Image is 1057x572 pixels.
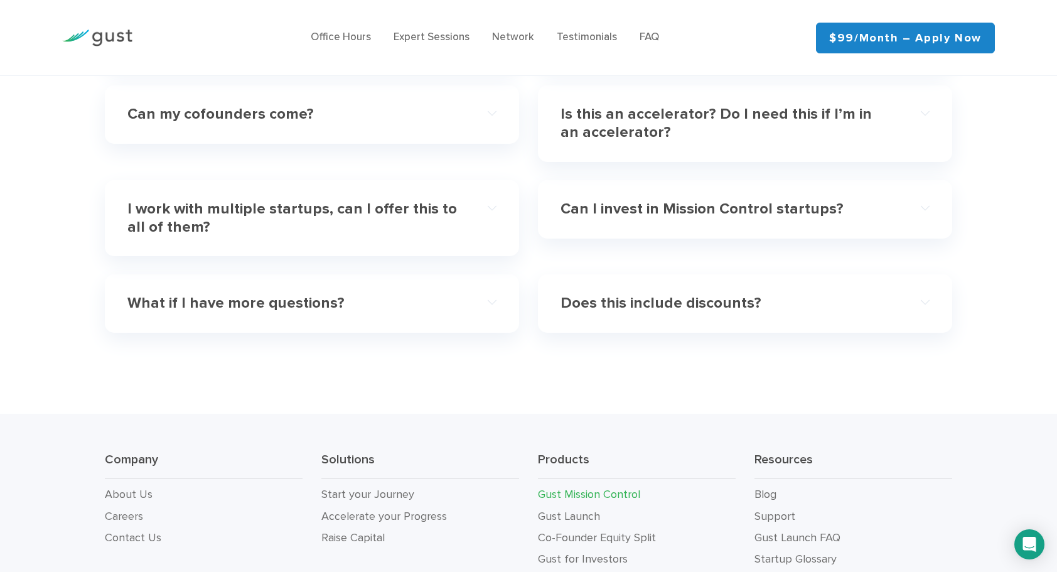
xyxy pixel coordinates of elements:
a: Accelerate your Progress [321,510,447,523]
h3: Resources [754,451,952,480]
a: Office Hours [311,31,371,43]
h4: Can my cofounders come? [127,105,460,124]
a: About Us [105,488,153,501]
a: Expert Sessions [394,31,469,43]
a: Startup Glossary [754,553,837,566]
h4: What if I have more questions? [127,294,460,313]
a: FAQ [640,31,659,43]
a: Raise Capital [321,531,385,544]
a: Network [492,31,534,43]
a: Co-Founder Equity Split [538,531,656,544]
a: Blog [754,488,776,501]
div: Open Intercom Messenger [1014,529,1044,559]
a: Support [754,510,795,523]
a: Gust for Investors [538,553,628,566]
h3: Company [105,451,303,480]
a: Contact Us [105,531,161,544]
a: Testimonials [557,31,617,43]
a: Gust Launch FAQ [754,531,840,544]
h4: Can I invest in Mission Control startups? [561,200,893,219]
img: Gust Logo [62,30,132,46]
a: $99/month – Apply Now [816,23,995,53]
h4: Is this an accelerator? Do I need this if I’m in an accelerator? [561,105,893,142]
a: Start your Journey [321,488,414,501]
a: Gust Launch [538,510,600,523]
a: Careers [105,510,143,523]
h4: Does this include discounts? [561,294,893,313]
h3: Products [538,451,736,480]
h4: I work with multiple startups, can I offer this to all of them? [127,200,460,237]
a: Gust Mission Control [538,488,640,501]
h3: Solutions [321,451,519,480]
